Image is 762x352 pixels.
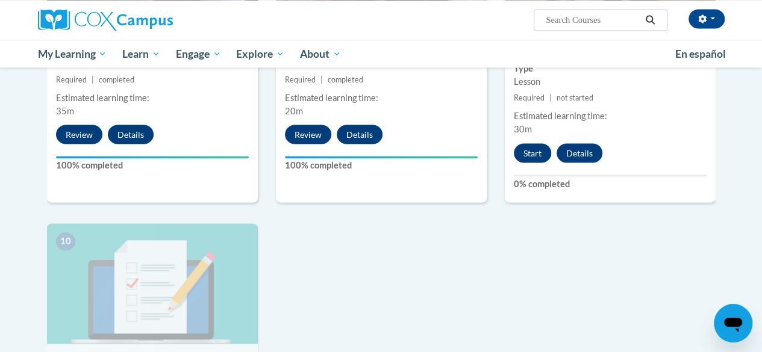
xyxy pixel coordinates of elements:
[514,75,707,88] div: Lesson
[641,13,659,27] button: Search
[236,46,284,61] span: Explore
[38,9,173,31] img: Cox Campus
[47,223,258,344] img: Course Image
[108,125,154,144] button: Details
[168,40,229,67] a: Engage
[285,105,303,116] span: 20m
[285,158,478,171] label: 100% completed
[514,93,545,102] span: Required
[122,46,160,61] span: Learn
[320,75,323,84] span: |
[285,125,331,144] button: Review
[56,125,102,144] button: Review
[328,75,363,84] span: completed
[549,93,552,102] span: |
[285,75,316,84] span: Required
[514,123,532,134] span: 30m
[292,40,349,67] a: About
[514,61,707,75] label: Type
[514,177,707,190] label: 0% completed
[56,158,249,171] label: 100% completed
[92,75,94,84] span: |
[689,9,725,28] button: Account Settings
[176,46,221,61] span: Engage
[337,125,383,144] button: Details
[38,9,255,31] a: Cox Campus
[56,105,74,116] span: 35m
[56,232,75,250] span: 10
[514,143,551,162] button: Start
[56,75,87,84] span: Required
[714,304,752,342] iframe: Button to launch messaging window
[557,93,593,102] span: not started
[30,40,115,67] a: My Learning
[99,75,134,84] span: completed
[56,156,249,158] div: Your progress
[514,109,707,122] div: Estimated learning time:
[675,47,726,60] span: En español
[29,40,734,67] div: Main menu
[545,13,641,27] input: Search Courses
[228,40,292,67] a: Explore
[300,46,341,61] span: About
[114,40,168,67] a: Learn
[285,91,478,104] div: Estimated learning time:
[557,143,602,162] button: Details
[667,41,734,66] a: En español
[56,91,249,104] div: Estimated learning time:
[285,156,478,158] div: Your progress
[37,46,107,61] span: My Learning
